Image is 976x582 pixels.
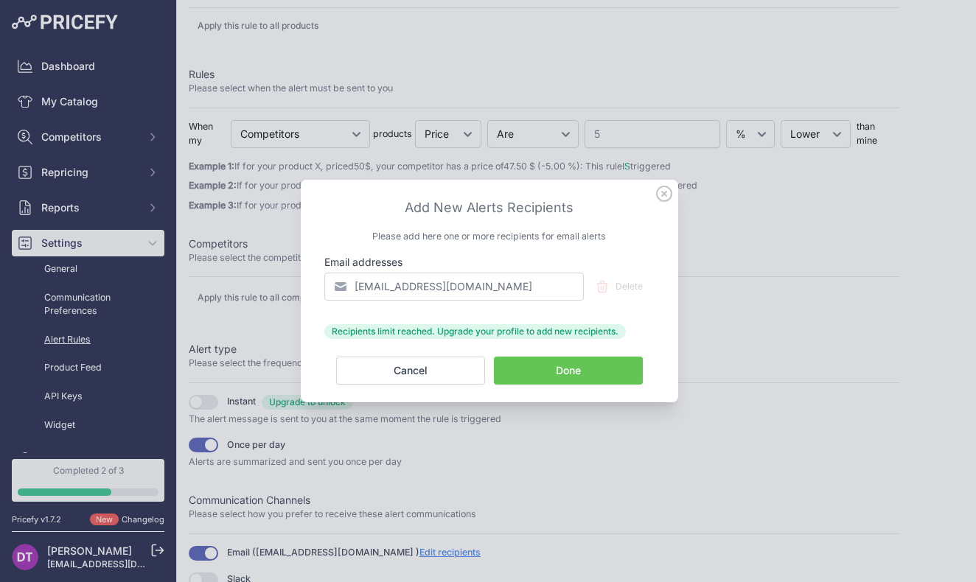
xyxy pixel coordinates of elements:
a: Recipients limit reached. Upgrade your profile to add new recipients. [324,324,626,339]
button: Cancel [336,357,485,385]
button: Done [494,357,643,385]
span: Delete [616,281,643,292]
input: email@example.com [324,273,584,301]
button: Delete [583,273,655,301]
h3: Add New Alerts Recipients [324,197,655,218]
p: Please add here one or more recipients for email alerts [324,230,655,244]
p: Email addresses [324,255,655,270]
